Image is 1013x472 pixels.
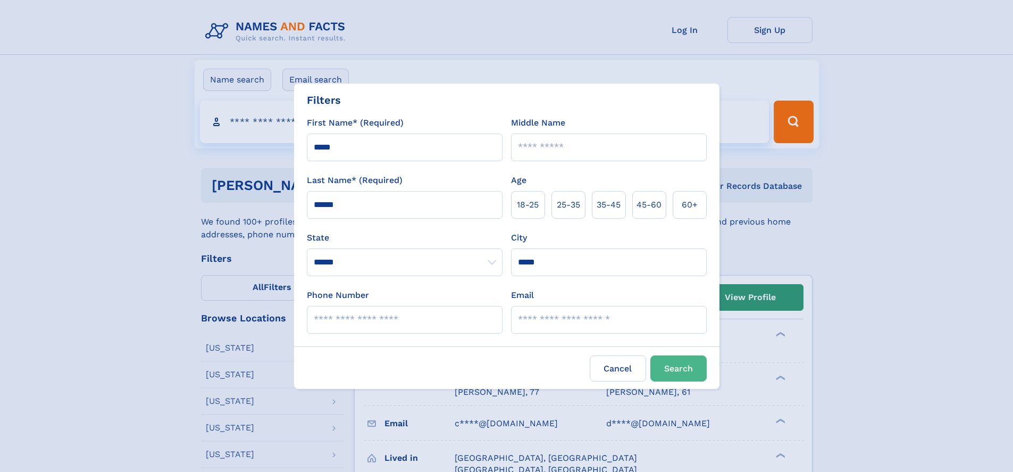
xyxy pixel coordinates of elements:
label: Middle Name [511,117,565,129]
label: Age [511,174,526,187]
div: Filters [307,92,341,108]
button: Search [650,355,707,382]
label: Last Name* (Required) [307,174,403,187]
label: Phone Number [307,289,369,302]
span: 35‑45 [597,198,621,211]
span: 60+ [682,198,698,211]
label: Email [511,289,534,302]
span: 25‑35 [557,198,580,211]
label: State [307,231,503,244]
label: First Name* (Required) [307,117,404,129]
span: 18‑25 [517,198,539,211]
label: City [511,231,527,244]
span: 45‑60 [637,198,662,211]
label: Cancel [590,355,646,382]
